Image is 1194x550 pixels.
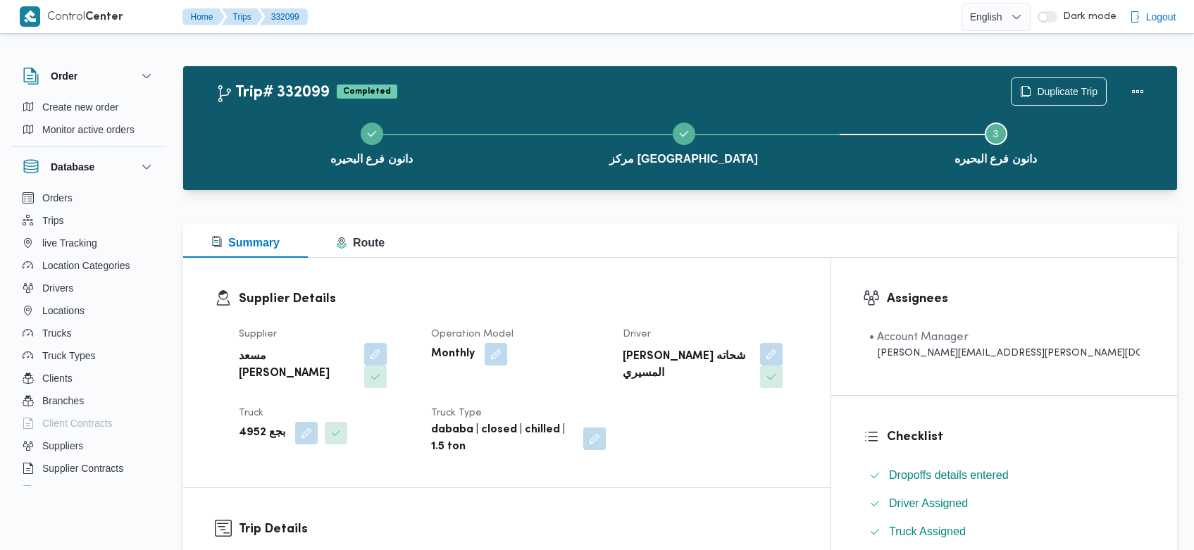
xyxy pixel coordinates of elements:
span: Dropoffs details entered [889,467,1009,484]
span: Create new order [42,99,118,115]
h3: Trip Details [239,520,799,539]
button: دانون فرع البحيره [216,106,528,179]
button: Branches [17,389,161,412]
span: Location Categories [42,257,130,274]
b: Completed [343,87,391,96]
span: Monitor active orders [42,121,135,138]
span: Devices [42,482,77,499]
button: Logout [1124,3,1182,31]
button: دانون فرع البحيره [840,106,1152,179]
span: Clients [42,370,73,387]
button: Suppliers [17,435,161,457]
span: • Account Manager abdallah.mohamed@illa.com.eg [869,329,1140,361]
button: Supplier Contracts [17,457,161,480]
button: Duplicate Trip [1011,77,1107,106]
span: Truck Type [431,408,482,418]
span: 3 [993,128,999,139]
div: Order [11,96,166,146]
span: Route [336,237,385,249]
span: Driver Assigned [889,495,968,512]
span: Orders [42,189,73,206]
span: Client Contracts [42,415,113,432]
b: Monthly [431,346,475,363]
span: Supplier Contracts [42,460,123,477]
h3: Database [51,158,94,175]
button: Home [182,8,225,25]
span: Driver [623,330,651,339]
span: Trips [42,212,64,229]
img: X8yXhbKr1z7QwAAAABJRU5ErkJggg== [20,6,40,27]
svg: Step 2 is complete [678,128,690,139]
button: مركز [GEOGRAPHIC_DATA] [528,106,840,179]
h3: Supplier Details [239,289,799,308]
span: Dark mode [1057,11,1117,23]
span: live Tracking [42,235,97,251]
button: Trips [222,8,263,25]
button: Clients [17,367,161,389]
span: Summary [211,237,280,249]
button: Actions [1124,77,1152,106]
div: [PERSON_NAME][EMAIL_ADDRESS][PERSON_NAME][DOMAIN_NAME] [869,346,1140,361]
button: Location Categories [17,254,161,277]
span: Completed [337,85,397,99]
span: Suppliers [42,437,83,454]
div: • Account Manager [869,329,1140,346]
button: Orders [17,187,161,209]
span: Supplier [239,330,277,339]
button: 332099 [260,8,308,25]
button: Driver Assigned [864,492,1145,515]
span: Operation Model [431,330,514,339]
button: Trips [17,209,161,232]
b: Center [85,12,123,23]
div: Database [11,187,166,492]
b: dababa | closed | chilled | 1.5 ton [431,422,574,456]
span: Truck Assigned [889,525,966,537]
h3: Order [51,68,77,85]
button: Create new order [17,96,161,118]
button: Monitor active orders [17,118,161,141]
button: Client Contracts [17,412,161,435]
button: Truck Assigned [864,520,1145,543]
button: Locations [17,299,161,322]
h2: Trip# 332099 [216,84,330,102]
span: Trucks [42,325,71,342]
b: مسعد [PERSON_NAME] [239,349,354,382]
span: Truck Types [42,347,95,364]
span: دانون فرع البحيره [330,151,413,168]
span: Locations [42,302,85,319]
button: Order [23,68,155,85]
span: مركز [GEOGRAPHIC_DATA] [609,151,757,168]
button: Dropoffs details entered [864,464,1145,487]
button: Drivers [17,277,161,299]
button: Database [23,158,155,175]
span: Dropoffs details entered [889,469,1009,481]
span: Truck [239,408,263,418]
h3: Assignees [887,289,1145,308]
button: Truck Types [17,344,161,367]
span: Branches [42,392,84,409]
span: Duplicate Trip [1037,83,1097,100]
span: Drivers [42,280,73,296]
svg: Step 1 is complete [366,128,378,139]
span: Logout [1146,8,1176,25]
h3: Checklist [887,427,1145,446]
span: Driver Assigned [889,497,968,509]
b: [PERSON_NAME] شحاته المسيري [623,349,750,382]
span: Truck Assigned [889,523,966,540]
b: بجع 4952 [239,425,285,442]
button: live Tracking [17,232,161,254]
button: Devices [17,480,161,502]
button: Trucks [17,322,161,344]
span: دانون فرع البحيره [954,151,1037,168]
